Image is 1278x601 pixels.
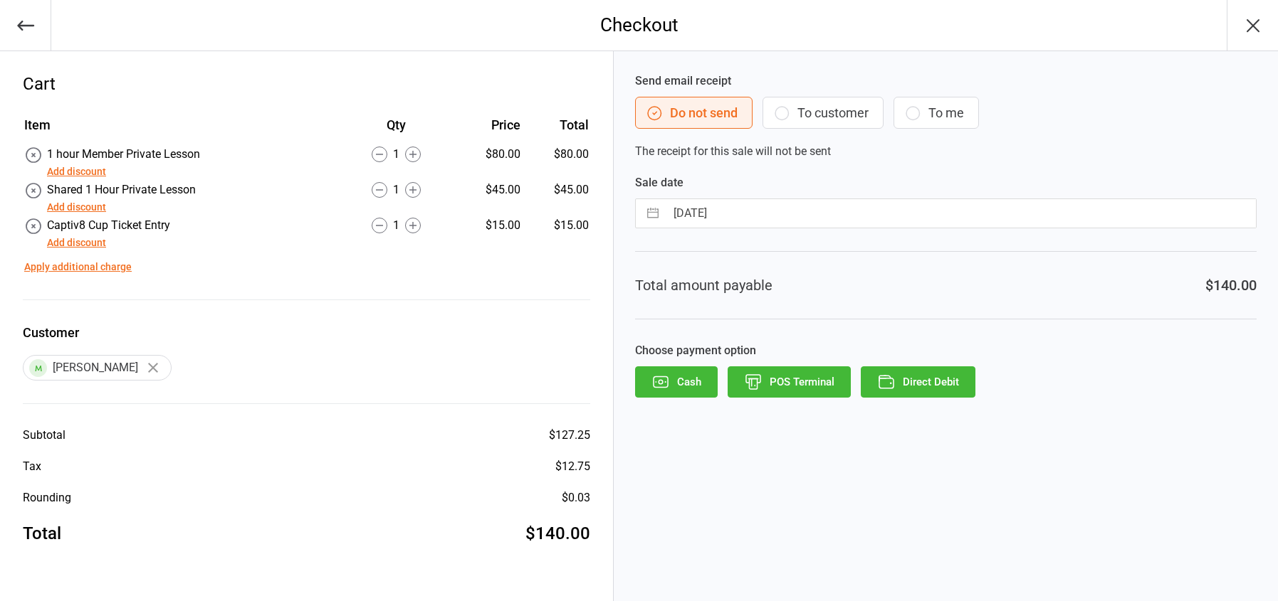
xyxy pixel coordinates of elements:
button: To me [894,97,979,129]
span: Shared 1 Hour Private Lesson [47,183,196,196]
div: Total [23,521,61,546]
button: To customer [763,97,884,129]
div: Price [455,115,520,134]
button: Add discount [47,235,106,250]
div: Rounding [23,489,71,506]
div: $140.00 [525,521,590,546]
span: Captiv8 Cup Ticket Entry [47,218,170,232]
button: Cash [635,366,718,398]
th: Total [526,115,588,144]
span: 1 hour Member Private Lesson [47,147,200,161]
label: Customer [23,323,590,342]
button: Direct Debit [861,366,975,398]
div: $12.75 [555,458,590,475]
div: $140.00 [1205,275,1257,296]
button: Add discount [47,200,106,215]
div: Total amount payable [635,275,772,296]
div: $15.00 [455,217,520,234]
div: 1 [340,181,454,198]
div: Tax [23,458,41,475]
div: Cart [23,71,590,97]
td: $80.00 [526,146,588,180]
label: Choose payment option [635,342,1257,359]
div: The receipt for this sale will not be sent [635,73,1257,160]
button: Add discount [47,164,106,179]
th: Qty [340,115,454,144]
td: $45.00 [526,181,588,216]
div: Subtotal [23,427,66,444]
div: $0.03 [562,489,590,506]
th: Item [24,115,338,144]
div: [PERSON_NAME] [23,355,172,381]
button: Apply additional charge [24,260,132,275]
div: $127.25 [549,427,590,444]
div: 1 [340,146,454,163]
div: $45.00 [455,181,520,198]
button: POS Terminal [728,366,851,398]
button: Do not send [635,97,753,129]
div: 1 [340,217,454,234]
div: $80.00 [455,146,520,163]
td: $15.00 [526,217,588,251]
label: Sale date [635,174,1257,191]
label: Send email receipt [635,73,1257,90]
